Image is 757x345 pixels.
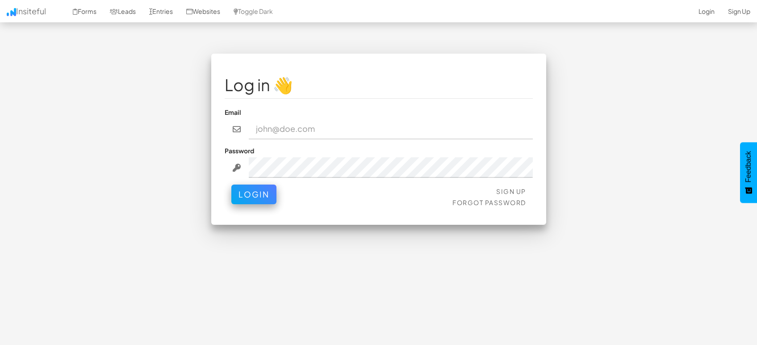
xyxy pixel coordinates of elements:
a: Forgot Password [452,198,526,206]
label: Password [225,146,254,155]
h1: Log in 👋 [225,76,533,94]
input: john@doe.com [249,119,533,139]
button: Login [231,185,276,204]
label: Email [225,108,241,117]
img: icon.png [7,8,16,16]
span: Feedback [744,151,753,182]
a: Sign Up [496,187,526,195]
button: Feedback - Show survey [740,142,757,203]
